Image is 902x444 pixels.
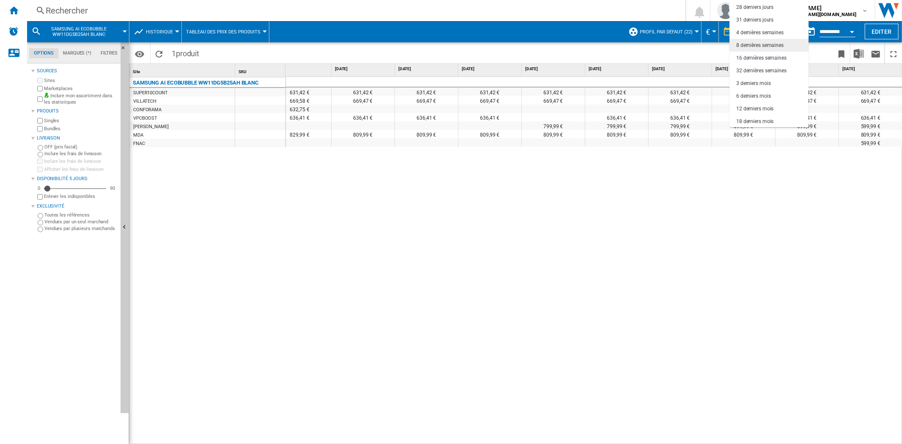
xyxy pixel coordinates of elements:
div: 31 derniers jours [736,16,773,24]
div: 3 derniers mois [736,80,771,87]
div: 6 derniers mois [736,93,771,100]
div: 32 dernières semaines [736,67,787,74]
div: 8 dernières semaines [736,42,784,49]
div: 12 derniers mois [736,105,773,112]
div: 4 dernières semaines [736,29,784,36]
div: 16 dernières semaines [736,55,787,62]
div: 18 derniers mois [736,118,773,125]
div: 28 derniers jours [736,4,773,11]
